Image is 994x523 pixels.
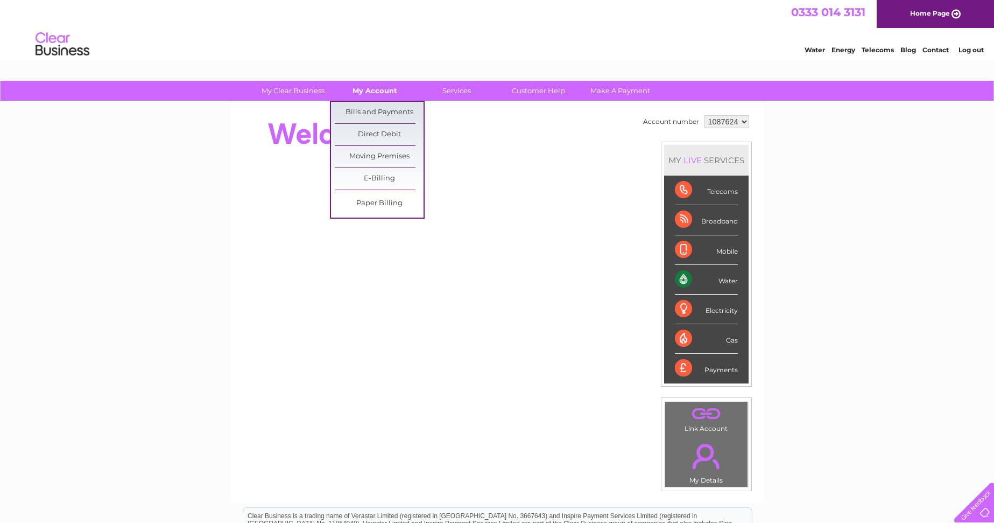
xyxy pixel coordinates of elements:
[335,168,424,190] a: E-Billing
[330,81,419,101] a: My Account
[668,437,745,475] a: .
[805,46,825,54] a: Water
[335,146,424,168] a: Moving Premises
[791,5,865,19] a: 0333 014 3131
[412,81,501,101] a: Services
[675,295,738,324] div: Electricity
[35,28,90,61] img: logo.png
[958,46,984,54] a: Log out
[668,405,745,423] a: .
[681,155,704,165] div: LIVE
[664,145,749,176] div: MY SERVICES
[675,176,738,205] div: Telecoms
[922,46,949,54] a: Contact
[675,324,738,354] div: Gas
[494,81,583,101] a: Customer Help
[335,124,424,145] a: Direct Debit
[675,205,738,235] div: Broadband
[249,81,337,101] a: My Clear Business
[576,81,665,101] a: Make A Payment
[640,113,702,131] td: Account number
[900,46,916,54] a: Blog
[243,6,752,52] div: Clear Business is a trading name of Verastar Limited (registered in [GEOGRAPHIC_DATA] No. 3667643...
[665,401,748,435] td: Link Account
[675,265,738,295] div: Water
[335,193,424,214] a: Paper Billing
[335,102,424,123] a: Bills and Payments
[675,354,738,383] div: Payments
[862,46,894,54] a: Telecoms
[665,435,748,487] td: My Details
[831,46,855,54] a: Energy
[675,235,738,265] div: Mobile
